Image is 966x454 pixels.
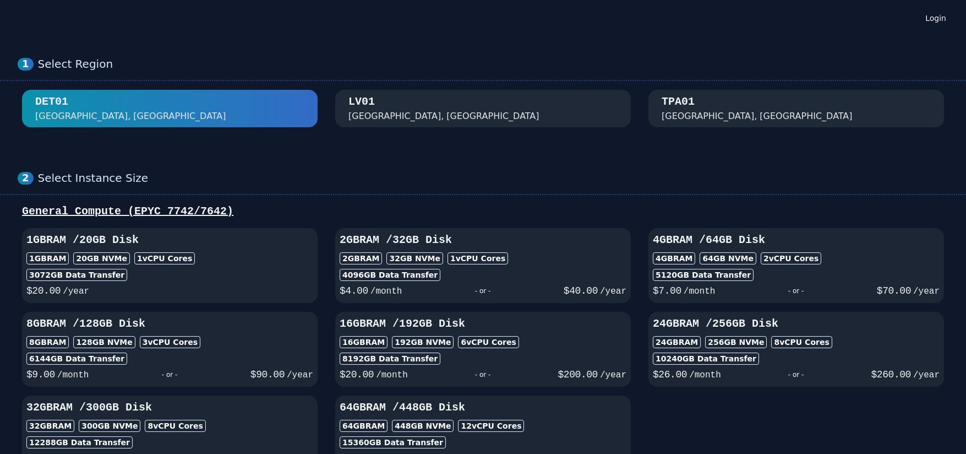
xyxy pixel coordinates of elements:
div: - or - [715,283,876,299]
span: $ 20.00 [26,285,61,296]
span: /year [913,370,940,380]
div: Select Region [38,57,948,71]
div: 8192 GB Data Transfer [340,353,440,365]
div: - or - [89,367,250,382]
div: 300 GB NVMe [79,420,140,432]
span: $ 26.00 [653,369,687,380]
h3: 2GB RAM / 32 GB Disk [340,233,626,248]
span: /year [913,287,940,296]
button: 4GBRAM /64GB Disk4GBRAM64GB NVMe2vCPU Cores5120GB Data Transfer$7.00/month- or -$70.00/year [648,228,944,303]
span: /year [600,287,626,296]
div: 2 [18,172,34,185]
h3: 64GB RAM / 448 GB Disk [340,400,626,415]
div: 20 GB NVMe [73,252,130,264]
div: 8 vCPU Cores [145,420,205,432]
div: 4GB RAM [653,252,695,264]
div: 3072 GB Data Transfer [26,269,127,281]
div: 4096 GB Data Transfer [340,269,440,281]
a: Login [923,10,948,24]
h3: 32GB RAM / 300 GB Disk [26,400,313,415]
span: $ 40.00 [564,285,598,296]
span: /month [376,370,408,380]
div: 192 GB NVMe [392,336,454,348]
span: $ 70.00 [877,285,911,296]
div: 16GB RAM [340,336,388,348]
div: 8GB RAM [26,336,69,348]
div: 1 vCPU Cores [447,252,508,264]
div: 5120 GB Data Transfer [653,269,754,281]
div: TPA01 [662,94,695,110]
button: 1GBRAM /20GB Disk1GBRAM20GB NVMe1vCPU Cores3072GB Data Transfer$20.00/year [22,228,318,303]
h3: 4GB RAM / 64 GB Disk [653,233,940,248]
span: /month [689,370,721,380]
div: LV01 [348,94,375,110]
div: - or - [402,283,563,299]
div: 6 vCPU Cores [458,336,519,348]
h3: 1GB RAM / 20 GB Disk [26,233,313,248]
h3: 16GB RAM / 192 GB Disk [340,316,626,332]
div: - or - [408,367,558,382]
button: LV01 [GEOGRAPHIC_DATA], [GEOGRAPHIC_DATA] [335,90,631,127]
div: 10240 GB Data Transfer [653,353,759,365]
img: Logo [18,9,97,26]
div: 1 [18,58,34,71]
div: - or - [721,367,871,382]
div: 32GB RAM [26,420,74,432]
div: 64 GB NVMe [700,252,756,264]
div: 6144 GB Data Transfer [26,353,127,365]
div: [GEOGRAPHIC_DATA], [GEOGRAPHIC_DATA] [35,110,226,123]
button: 2GBRAM /32GB Disk2GBRAM32GB NVMe1vCPU Cores4096GB Data Transfer$4.00/month- or -$40.00/year [335,228,631,303]
button: 8GBRAM /128GB Disk8GBRAM128GB NVMe3vCPU Cores6144GB Data Transfer$9.00/month- or -$90.00/year [22,312,318,387]
div: 128 GB NVMe [73,336,135,348]
div: 448 GB NVMe [392,420,454,432]
span: /year [63,287,89,296]
div: 1 vCPU Cores [134,252,195,264]
span: $ 90.00 [250,369,285,380]
div: 256 GB NVMe [705,336,767,348]
div: General Compute (EPYC 7742/7642) [18,204,948,219]
span: /month [370,287,402,296]
span: /year [600,370,626,380]
span: $ 20.00 [340,369,374,380]
span: /year [287,370,313,380]
div: 64GB RAM [340,420,388,432]
span: /month [684,287,716,296]
h3: 8GB RAM / 128 GB Disk [26,316,313,332]
div: Select Instance Size [38,171,948,185]
div: [GEOGRAPHIC_DATA], [GEOGRAPHIC_DATA] [662,110,853,123]
div: 15360 GB Data Transfer [340,436,446,448]
div: 8 vCPU Cores [771,336,832,348]
button: 24GBRAM /256GB Disk24GBRAM256GB NVMe8vCPU Cores10240GB Data Transfer$26.00/month- or -$260.00/year [648,312,944,387]
span: $ 7.00 [653,285,681,296]
div: 1GB RAM [26,252,69,264]
div: 3 vCPU Cores [140,336,200,348]
div: 2 vCPU Cores [761,252,821,264]
span: /month [57,370,89,380]
div: 24GB RAM [653,336,701,348]
button: 16GBRAM /192GB Disk16GBRAM192GB NVMe6vCPU Cores8192GB Data Transfer$20.00/month- or -$200.00/year [335,312,631,387]
span: $ 200.00 [558,369,598,380]
div: 2GB RAM [340,252,382,264]
span: $ 4.00 [340,285,368,296]
div: 32 GB NVMe [386,252,443,264]
div: [GEOGRAPHIC_DATA], [GEOGRAPHIC_DATA] [348,110,539,123]
span: $ 260.00 [871,369,911,380]
div: 12288 GB Data Transfer [26,436,133,448]
div: DET01 [35,94,68,110]
span: $ 9.00 [26,369,55,380]
h3: 24GB RAM / 256 GB Disk [653,316,940,332]
button: DET01 [GEOGRAPHIC_DATA], [GEOGRAPHIC_DATA] [22,90,318,127]
button: TPA01 [GEOGRAPHIC_DATA], [GEOGRAPHIC_DATA] [648,90,944,127]
div: 12 vCPU Cores [458,420,524,432]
